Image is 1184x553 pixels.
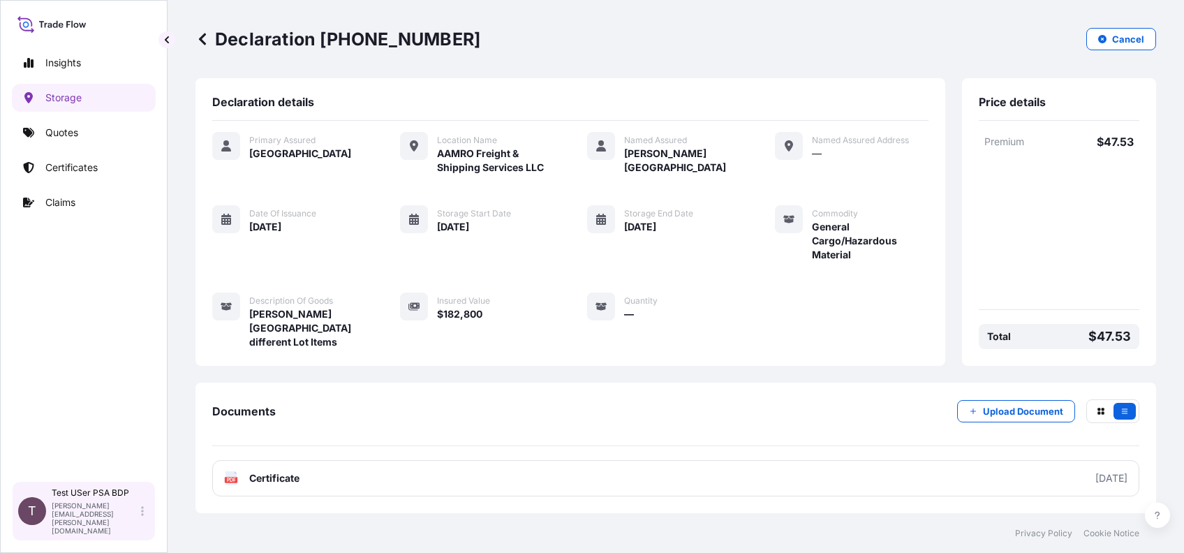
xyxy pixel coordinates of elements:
p: Claims [45,196,75,209]
a: Privacy Policy [1015,528,1072,539]
a: PDFCertificate[DATE] [212,460,1139,496]
text: PDF [227,478,236,482]
span: [PERSON_NAME][GEOGRAPHIC_DATA] different Lot Items [249,307,367,349]
span: [DATE] [437,220,469,234]
p: Upload Document [983,404,1063,418]
p: Declaration [PHONE_NUMBER] [195,28,480,50]
p: Cancel [1112,32,1144,46]
span: Quantity [624,295,658,307]
span: General Cargo/Hazardous Material [812,220,929,262]
p: $47.53 [1059,135,1134,149]
span: [PERSON_NAME][GEOGRAPHIC_DATA] [624,147,741,175]
p: Premium [984,135,1059,149]
span: Certificate [249,471,299,485]
p: Test USer PSA BDP [52,487,138,499]
span: [DATE] [624,220,656,234]
span: Commodity [812,208,858,219]
span: [GEOGRAPHIC_DATA] [249,147,351,161]
span: Named Assured [624,135,687,146]
span: Declaration details [212,95,314,109]
span: T [28,504,36,518]
p: $47.53 [1088,330,1131,344]
p: Total [987,330,1011,344]
span: AAMRO Freight & Shipping Services LLC [437,147,554,175]
p: Certificates [45,161,98,175]
span: — [624,307,634,321]
span: Description of Goods [249,295,333,307]
span: Storage End Date [624,208,693,219]
a: Claims [12,189,156,216]
span: — [812,147,822,161]
span: Date of Issuance [249,208,316,219]
a: Insights [12,49,156,77]
span: [DATE] [249,220,281,234]
p: Storage [45,91,82,105]
span: $182,800 [437,307,482,321]
p: Insights [45,56,81,70]
span: Insured Value [437,295,490,307]
a: Quotes [12,119,156,147]
span: Primary Assured [249,135,316,146]
span: Storage Start Date [437,208,511,219]
span: Location Name [437,135,497,146]
a: Storage [12,84,156,112]
a: Certificates [12,154,156,182]
button: Cancel [1086,28,1156,50]
a: Cookie Notice [1083,528,1139,539]
p: Quotes [45,126,78,140]
p: [PERSON_NAME][EMAIL_ADDRESS][PERSON_NAME][DOMAIN_NAME] [52,501,138,535]
p: Documents [212,406,276,417]
button: Upload Document [957,400,1075,422]
div: [DATE] [1095,471,1127,485]
span: Price details [979,95,1046,109]
span: Named Assured Address [812,135,909,146]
